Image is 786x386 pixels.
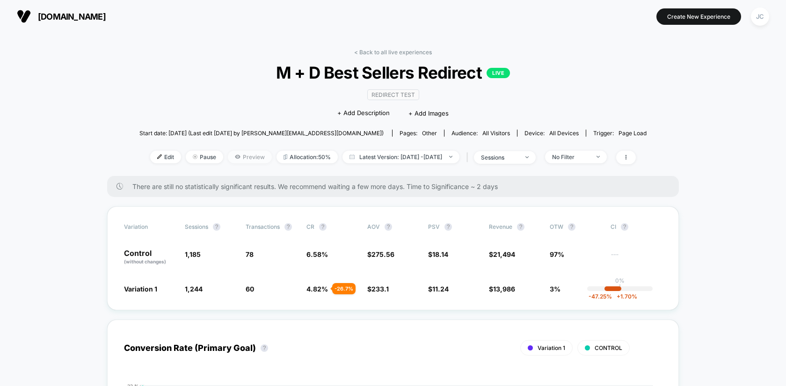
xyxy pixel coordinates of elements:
p: Control [124,249,175,265]
button: ? [621,223,628,231]
span: 233.1 [371,285,389,293]
span: 3% [550,285,560,293]
span: $ [489,285,515,293]
span: 13,986 [493,285,515,293]
button: ? [444,223,452,231]
button: ? [213,223,220,231]
span: OTW [550,223,601,231]
a: < Back to all live experiences [354,49,432,56]
span: all devices [549,130,579,137]
span: 60 [246,285,254,293]
p: | [619,284,621,291]
img: end [449,156,452,158]
span: $ [367,250,394,258]
div: Trigger: [593,130,647,137]
span: Preview [228,151,272,163]
span: 1,185 [185,250,201,258]
img: Visually logo [17,9,31,23]
button: [DOMAIN_NAME] [14,9,109,24]
div: No Filter [552,153,589,160]
span: Latest Version: [DATE] - [DATE] [342,151,459,163]
button: ? [385,223,392,231]
span: 4.82 % [306,285,328,293]
span: + Add Description [337,109,390,118]
div: sessions [481,154,518,161]
span: AOV [367,223,380,230]
span: -47.25 % [589,293,612,300]
img: end [525,156,529,158]
p: LIVE [487,68,510,78]
span: $ [428,285,449,293]
span: Redirect Test [367,89,419,100]
button: ? [284,223,292,231]
span: 21,494 [493,250,515,258]
span: Variation [124,223,175,231]
span: There are still no statistically significant results. We recommend waiting a few more days . Time... [132,182,660,190]
span: + Add Images [408,109,449,117]
span: Sessions [185,223,208,230]
span: --- [611,252,662,265]
span: | [464,151,474,164]
div: Audience: [451,130,510,137]
span: CI [611,223,662,231]
button: ? [568,223,575,231]
span: All Visitors [482,130,510,137]
img: rebalance [284,154,287,160]
span: Edit [150,151,181,163]
span: 18.14 [432,250,448,258]
span: PSV [428,223,440,230]
span: Revenue [489,223,512,230]
span: 1.70 % [612,293,637,300]
span: CR [306,223,314,230]
span: 275.56 [371,250,394,258]
span: M + D Best Sellers Redirect [165,63,621,82]
span: [DOMAIN_NAME] [38,12,106,22]
img: edit [157,154,162,159]
span: Device: [517,130,586,137]
span: 1,244 [185,285,203,293]
span: Variation 1 [538,344,565,351]
span: 11.24 [432,285,449,293]
span: other [422,130,437,137]
span: CONTROL [595,344,622,351]
span: Pause [186,151,223,163]
div: JC [751,7,769,26]
span: Page Load [619,130,647,137]
span: $ [489,250,515,258]
span: Start date: [DATE] (Last edit [DATE] by [PERSON_NAME][EMAIL_ADDRESS][DOMAIN_NAME]) [139,130,384,137]
button: ? [517,223,524,231]
img: end [193,154,197,159]
span: Allocation: 50% [277,151,338,163]
button: Create New Experience [656,8,741,25]
span: $ [428,250,448,258]
span: 78 [246,250,254,258]
img: end [597,156,600,158]
span: Variation 1 [124,285,157,293]
p: 0% [615,277,625,284]
span: + [617,293,620,300]
button: ? [261,344,268,352]
span: $ [367,285,389,293]
img: calendar [349,154,355,159]
span: 97% [550,250,564,258]
button: JC [748,7,772,26]
span: (without changes) [124,259,166,264]
div: - 26.7 % [332,283,356,294]
span: 6.58 % [306,250,328,258]
button: ? [319,223,327,231]
div: Pages: [400,130,437,137]
span: Transactions [246,223,280,230]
